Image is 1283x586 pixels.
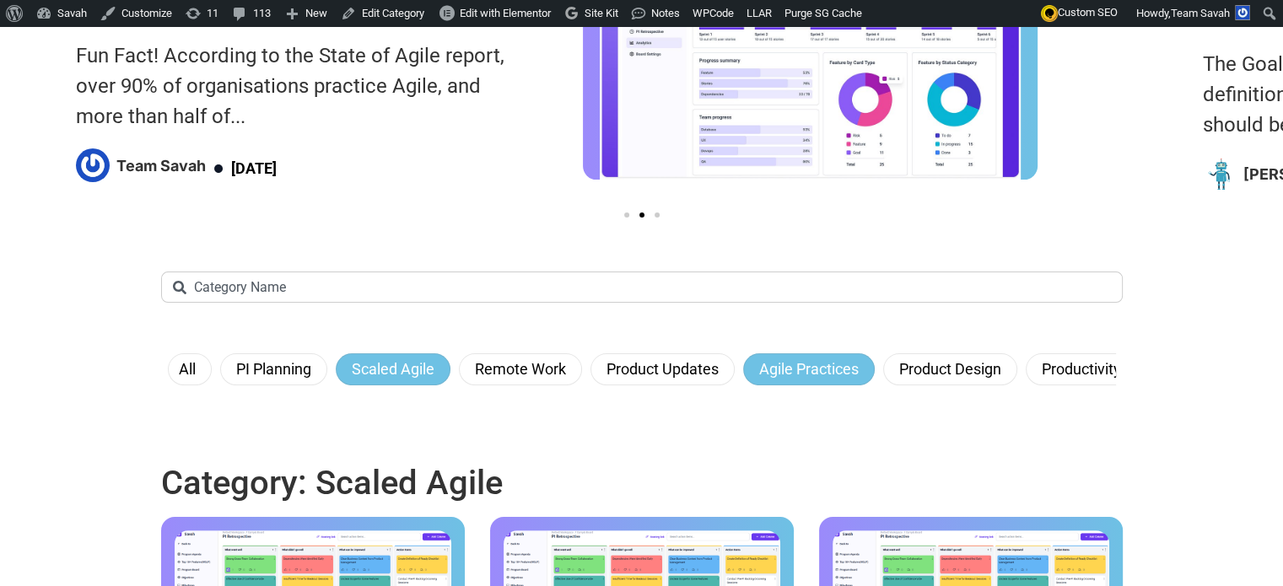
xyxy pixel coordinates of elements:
[639,212,644,218] span: Go to slide 2
[1032,354,1131,384] a: Productivity
[169,354,206,384] a: All
[460,7,551,19] span: Edit with Elementor
[1199,505,1283,586] iframe: Chat Widget
[624,212,629,218] span: Go to slide 1
[596,354,729,384] a: Product Updates
[889,354,1011,384] a: Product Design
[231,159,277,177] time: [DATE]
[116,157,206,175] h4: Team Savah
[342,354,445,384] a: Scaled Agile
[76,148,110,182] img: Picture of Team Savah
[749,354,869,384] a: Agile Practices
[1203,157,1237,191] img: Picture of Emerson Cole
[161,271,1123,303] input: Category Name
[585,7,618,19] span: Site Kit
[1171,7,1230,19] span: Team Savah
[76,40,529,132] div: Fun Fact! According to the State of Agile report, over 90% of organisations practice Agile, and m...
[655,212,660,218] span: Go to slide 3
[465,354,576,384] a: Remote Work
[226,354,321,384] a: PI Planning
[168,353,1116,385] nav: Menu
[161,466,1123,500] h1: Category: Scaled Agile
